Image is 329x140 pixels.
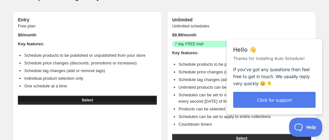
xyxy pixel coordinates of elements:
[179,77,311,83] li: Schedule tag changes (add or remove tags)
[18,96,157,105] button: Select
[24,52,157,59] li: Schedule products to be published or unpublished from your store
[289,118,323,137] iframe: Help Scout Beacon - Open
[223,23,326,118] iframe: Help Scout Beacon - Messages and Notifications
[24,68,157,74] li: Schedule tag changes (add or remove tags)
[18,23,157,29] p: Free plan
[24,75,157,82] li: Individual product selection only
[179,106,311,112] li: Products can be selected by tags or vendors
[172,32,311,38] p: $ 9.99 /month
[18,41,157,47] h4: Key features:
[172,50,311,56] h4: Key features:
[179,61,311,68] li: Schedule products to be published or unpublished from your store
[179,69,311,75] li: Schedule price changes (discounts, promotions or increases)
[24,83,157,89] li: One schedule at a time
[18,17,157,23] h3: Entry
[82,98,93,103] span: Select
[179,114,311,120] li: Schedules can be set to apply to entire collections
[175,41,204,47] span: 7 day FREE trial!
[24,60,157,66] li: Schedule price changes (discounts, promotions or increases)
[179,121,311,128] li: Countdown timers
[179,84,311,91] li: Unlimited products can be scheduled at one time
[172,23,311,29] p: Unlimited schedules
[179,92,311,105] li: Schedules can be set to repeat with complex conditions (i.e. 2PM on every second [DATE] of the mo...
[172,17,311,23] h3: Unlimited
[18,32,157,38] p: $ 0 /month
